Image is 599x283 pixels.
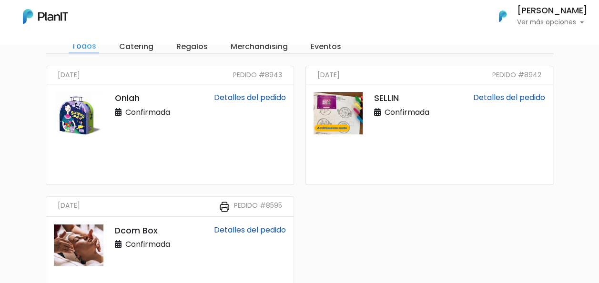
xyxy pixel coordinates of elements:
[115,92,184,104] p: Oniah
[314,92,363,134] img: thumb_Captura_de_pantalla_2025-07-29_113719.png
[374,107,429,118] p: Confirmada
[473,92,545,103] a: Detalles del pedido
[219,201,230,212] img: printer-31133f7acbd7ec30ea1ab4a3b6864c9b5ed483bd8d1a339becc4798053a55bbc.svg
[492,6,513,27] img: PlanIt Logo
[317,70,340,80] small: [DATE]
[116,40,156,53] input: Catering
[69,40,99,53] input: Todos
[173,40,211,53] input: Regalos
[492,70,541,80] small: Pedido #8942
[517,7,588,15] h6: [PERSON_NAME]
[234,201,282,212] small: Pedido #8595
[213,92,285,103] a: Detalles del pedido
[115,107,170,118] p: Confirmada
[49,9,137,28] div: ¿Necesitás ayuda?
[228,40,291,53] input: Merchandising
[308,40,344,53] input: Eventos
[115,224,184,237] p: Dcom Box
[517,19,588,26] p: Ver más opciones
[58,70,80,80] small: [DATE]
[23,9,68,24] img: PlanIt Logo
[233,70,282,80] small: Pedido #8943
[487,4,588,29] button: PlanIt Logo [PERSON_NAME] Ver más opciones
[115,239,170,250] p: Confirmada
[54,92,103,134] img: thumb_image__61_.png
[213,224,285,235] a: Detalles del pedido
[58,201,80,212] small: [DATE]
[374,92,444,104] p: SELLIN
[54,224,103,266] img: thumb_2AAA59ED-4AB8-4286-ADA8-D238202BF1A2.jpeg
